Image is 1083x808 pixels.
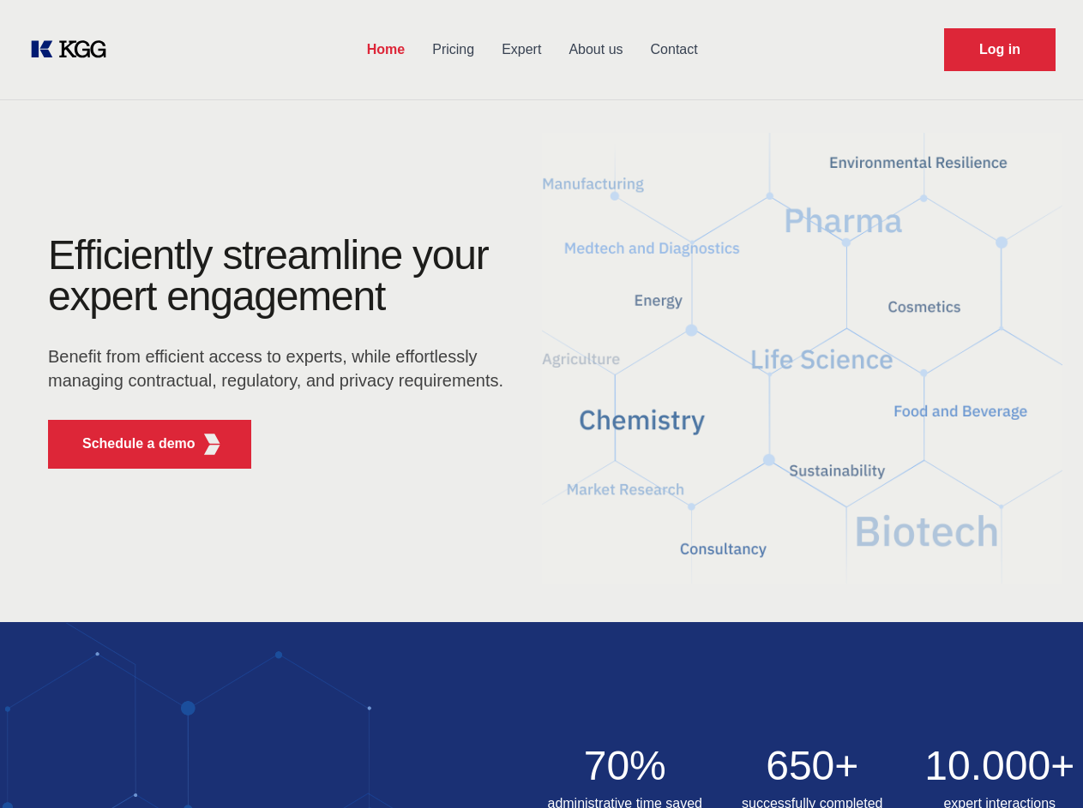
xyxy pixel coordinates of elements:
h1: Efficiently streamline your expert engagement [48,235,514,317]
a: About us [555,27,636,72]
p: Benefit from efficient access to experts, while effortlessly managing contractual, regulatory, an... [48,344,514,392]
a: Request Demo [944,28,1056,71]
p: Schedule a demo [82,434,196,454]
h2: 70% [542,745,709,787]
a: Contact [637,27,712,72]
a: Expert [488,27,555,72]
img: KGG Fifth Element RED [202,434,223,455]
h2: 650+ [729,745,896,787]
img: KGG Fifth Element RED [542,111,1063,605]
a: Home [353,27,418,72]
a: Pricing [418,27,488,72]
button: Schedule a demoKGG Fifth Element RED [48,420,251,469]
a: KOL Knowledge Platform: Talk to Key External Experts (KEE) [27,36,120,63]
